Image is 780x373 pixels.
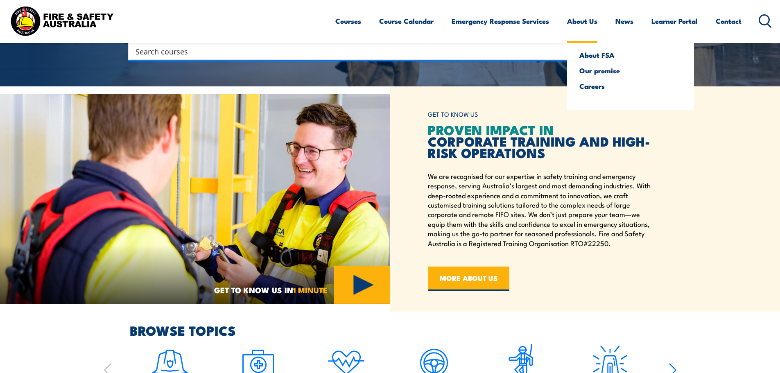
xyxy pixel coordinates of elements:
form: Search form [137,45,636,57]
span: GET TO KNOW US IN [214,286,328,294]
h6: GET TO KNOW US [428,107,652,122]
a: News [615,10,633,32]
a: Courses [335,10,361,32]
p: We are recognised for our expertise in safety training and emergency response, serving Australia’... [428,171,652,248]
strong: 1 MINUTE [293,284,328,296]
span: PROVEN IMPACT IN [428,119,554,140]
a: Emergency Response Services [452,10,549,32]
input: Search input [136,45,634,57]
a: Careers [579,82,682,90]
a: About Us [567,10,597,32]
a: MORE ABOUT US [428,267,509,291]
a: Contact [716,10,742,32]
a: Our promise [579,67,682,74]
h2: BROWSE TOPICS [130,324,677,336]
a: Learner Portal [651,10,698,32]
a: Course Calendar [379,10,434,32]
h2: CORPORATE TRAINING AND HIGH-RISK OPERATIONS [428,124,652,158]
a: About FSA [579,51,682,59]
